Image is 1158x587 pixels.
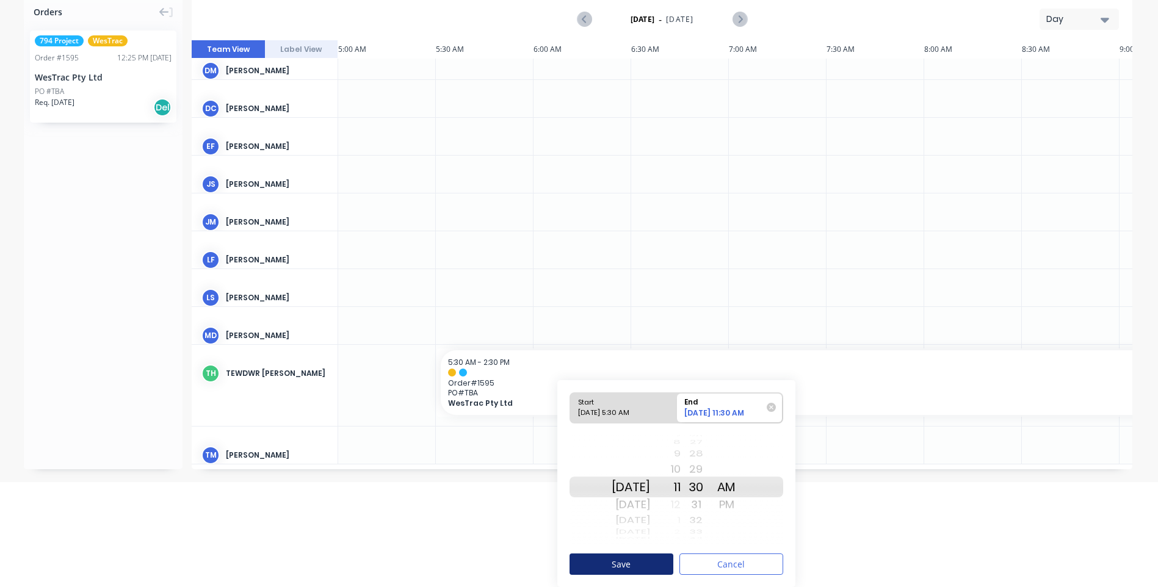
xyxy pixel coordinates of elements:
[226,65,328,76] div: [PERSON_NAME]
[35,71,172,84] div: WesTrac Pty Ltd
[436,40,534,59] div: 5:30 AM
[338,40,436,59] div: 5:00 AM
[681,459,711,479] div: 29
[153,98,172,117] div: Del
[681,527,711,537] div: 33
[650,459,681,479] div: 10
[650,495,681,514] div: 12
[681,434,711,438] div: 26
[34,5,62,18] span: Orders
[650,437,681,447] div: 8
[88,35,128,46] span: WesTrac
[650,434,681,438] div: 7
[679,553,783,575] button: Cancel
[226,141,328,152] div: [PERSON_NAME]
[201,364,220,383] div: TH
[35,97,74,108] span: Req. [DATE]
[650,513,681,528] div: 1
[612,477,650,497] div: [DATE]
[681,536,711,540] div: 34
[570,553,673,575] button: Save
[578,12,592,27] button: Previous page
[201,289,220,307] div: LS
[117,52,172,63] div: 12:25 PM [DATE]
[201,175,220,193] div: JS
[35,35,84,46] span: 794 Project
[226,450,328,461] div: [PERSON_NAME]
[650,527,681,537] div: 2
[226,254,328,265] div: [PERSON_NAME]
[711,495,742,514] div: PM
[192,40,265,59] button: Team View
[226,217,328,228] div: [PERSON_NAME]
[650,446,681,462] div: 9
[631,14,655,25] strong: [DATE]
[201,446,220,464] div: TM
[201,213,220,231] div: JM
[711,477,742,497] div: AM
[681,430,711,544] div: Minute
[226,179,328,190] div: [PERSON_NAME]
[729,40,827,59] div: 7:00 AM
[35,52,79,63] div: Order # 1595
[448,357,510,367] span: 5:30 AM - 2:30 PM
[681,437,711,447] div: 27
[201,251,220,269] div: LF
[650,477,681,497] div: 11
[534,40,631,59] div: 6:00 AM
[1022,40,1120,59] div: 8:30 AM
[1040,9,1119,30] button: Day
[201,326,220,345] div: MD
[681,513,711,528] div: 32
[924,40,1022,59] div: 8:00 AM
[201,62,220,80] div: DM
[612,495,650,514] div: [DATE]
[612,430,650,544] div: Date
[650,536,681,540] div: 3
[574,393,662,408] div: Start
[265,40,338,59] button: Label View
[226,103,328,114] div: [PERSON_NAME]
[827,40,924,59] div: 7:30 AM
[201,137,220,156] div: EF
[201,99,220,118] div: DC
[631,40,729,59] div: 6:30 AM
[681,495,711,514] div: 31
[612,513,650,528] div: [DATE]
[226,368,328,379] div: Tewdwr [PERSON_NAME]
[226,292,328,303] div: [PERSON_NAME]
[612,527,650,537] div: [DATE]
[680,393,769,408] div: End
[681,477,711,497] div: 30
[659,12,662,27] span: -
[35,86,64,97] div: PO #TBA
[574,408,662,423] div: [DATE] 5:30 AM
[612,536,650,540] div: [DATE]
[666,14,693,25] span: [DATE]
[681,446,711,462] div: 28
[1046,13,1102,26] div: Day
[650,430,681,544] div: Hour
[226,330,328,341] div: [PERSON_NAME]
[733,12,747,27] button: Next page
[680,408,769,422] div: [DATE] 11:30 AM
